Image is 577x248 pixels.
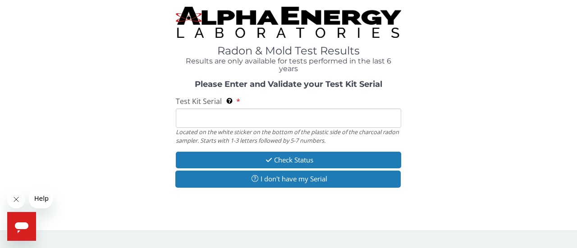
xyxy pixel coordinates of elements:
[7,212,36,241] iframe: Button to launch messaging window
[176,96,222,106] span: Test Kit Serial
[176,57,401,73] h4: Results are only available for tests performed in the last 6 years
[29,189,53,208] iframe: Message from company
[7,190,25,208] iframe: Close message
[176,7,401,38] img: TightCrop.jpg
[176,45,401,57] h1: Radon & Mold Test Results
[176,152,401,168] button: Check Status
[175,171,401,187] button: I don't have my Serial
[195,79,382,89] strong: Please Enter and Validate your Test Kit Serial
[176,128,401,144] div: Located on the white sticker on the bottom of the plastic side of the charcoal radon sampler. Sta...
